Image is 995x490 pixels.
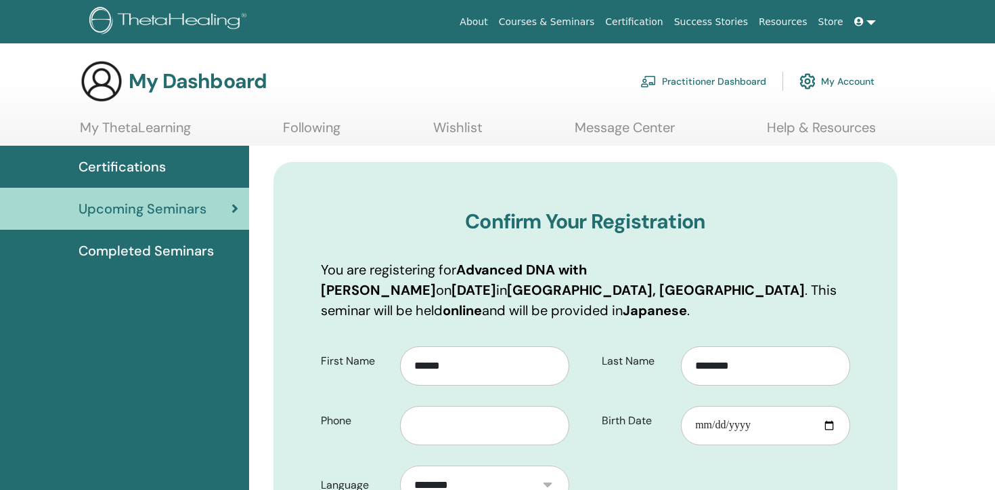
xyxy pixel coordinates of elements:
[80,119,191,146] a: My ThetaLearning
[799,66,875,96] a: My Account
[433,119,483,146] a: Wishlist
[623,302,687,319] b: Japanese
[799,70,816,93] img: cog.svg
[79,157,166,177] span: Certifications
[311,348,400,374] label: First Name
[767,119,876,146] a: Help & Resources
[451,281,496,299] b: [DATE]
[283,119,340,146] a: Following
[592,348,681,374] label: Last Name
[592,408,681,434] label: Birth Date
[600,9,668,35] a: Certification
[80,60,123,103] img: generic-user-icon.jpg
[79,199,206,219] span: Upcoming Seminars
[443,302,482,319] b: online
[129,69,267,94] h3: My Dashboard
[813,9,849,35] a: Store
[640,75,657,87] img: chalkboard-teacher.svg
[753,9,813,35] a: Resources
[454,9,493,35] a: About
[321,209,851,234] h3: Confirm Your Registration
[507,281,805,299] b: [GEOGRAPHIC_DATA], [GEOGRAPHIC_DATA]
[79,241,214,261] span: Completed Seminars
[493,9,600,35] a: Courses & Seminars
[89,7,251,37] img: logo.png
[669,9,753,35] a: Success Stories
[640,66,766,96] a: Practitioner Dashboard
[321,260,851,321] p: You are registering for on in . This seminar will be held and will be provided in .
[311,408,400,434] label: Phone
[575,119,675,146] a: Message Center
